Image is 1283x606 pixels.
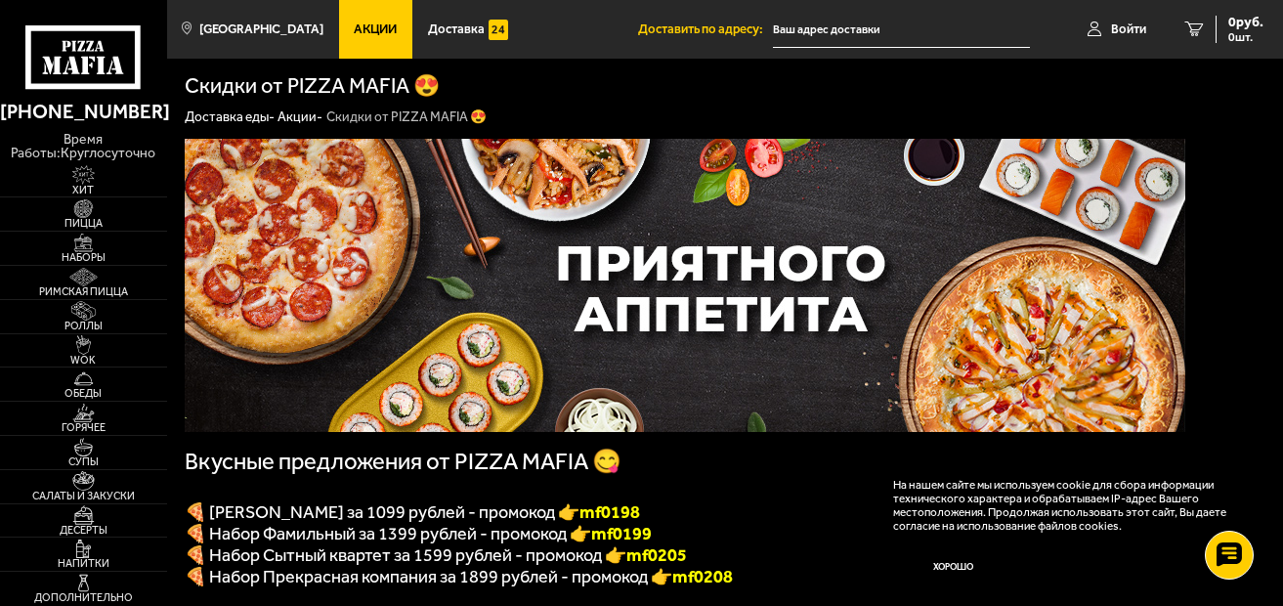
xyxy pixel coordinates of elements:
input: Ваш адрес доставки [773,12,1030,48]
span: [GEOGRAPHIC_DATA] [199,22,323,35]
span: 0 руб. [1228,16,1263,29]
span: Доставить по адресу: [638,22,773,35]
span: Акции [354,22,397,35]
span: Доставка [428,22,485,35]
span: Войти [1111,22,1146,35]
b: mf0199 [591,523,652,544]
h1: Скидки от PIZZA MAFIA 😍 [185,76,440,98]
span: Вкусные предложения от PIZZA MAFIA 😋 [185,448,621,475]
span: 0 шт. [1228,31,1263,43]
span: 🍕 Набор Сытный квартет за 1599 рублей - промокод 👉 [185,544,687,566]
div: Скидки от PIZZA MAFIA 😍 [326,108,487,126]
p: На нашем сайте мы используем cookie для сбора информации технического характера и обрабатываем IP... [893,478,1240,534]
a: Доставка еды- [185,108,275,124]
span: 🍕 Набор Прекрасная компания за 1899 рублей - промокод 👉 [185,566,672,587]
a: Акции- [278,108,322,124]
button: Хорошо [893,546,1013,586]
b: mf0205 [626,544,687,566]
font: mf0198 [579,501,640,523]
span: 🍕 [PERSON_NAME] за 1099 рублей - промокод 👉 [185,501,640,523]
span: mf0208 [672,566,733,587]
img: 1024x1024 [185,139,1185,432]
img: 15daf4d41897b9f0e9f617042186c801.svg [489,20,509,40]
span: 🍕 Набор Фамильный за 1399 рублей - промокод 👉 [185,523,652,544]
